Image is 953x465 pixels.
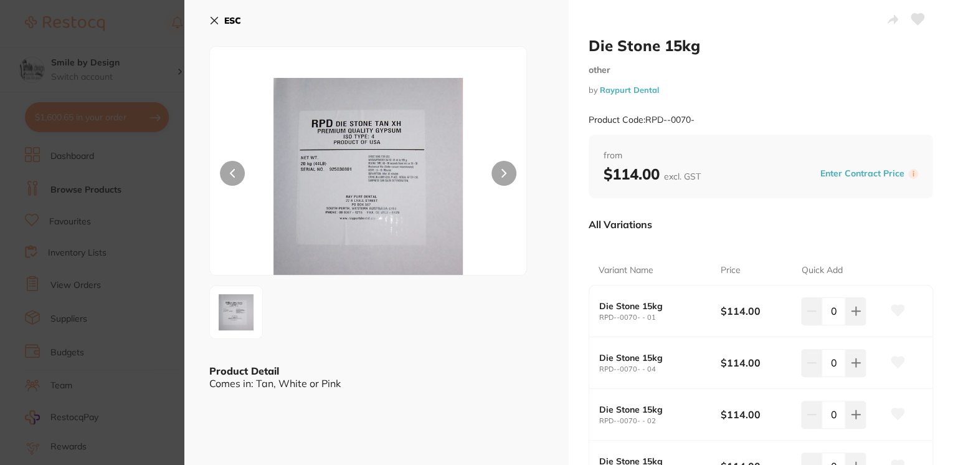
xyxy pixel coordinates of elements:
button: Enter Contract Price [817,168,908,180]
small: Product Code: RPD--0070- [589,115,695,125]
img: YW4teGguanBn [214,289,258,335]
b: Die Stone 15kg [599,301,708,311]
b: $114.00 [604,165,701,183]
img: YW4teGguanBn [273,78,463,275]
div: Comes in: Tan, White or Pink [209,378,544,389]
h2: Die Stone 15kg [589,36,933,55]
small: other [589,65,933,75]
p: Quick Add [802,264,843,277]
span: from [604,150,918,162]
span: excl. GST [664,171,701,182]
button: ESC [209,10,241,31]
b: $114.00 [721,408,794,421]
small: RPD--0070- - 02 [599,417,721,425]
small: RPD--0070- - 04 [599,365,721,373]
b: ESC [224,15,241,26]
b: $114.00 [721,356,794,370]
p: Price [720,264,740,277]
b: Die Stone 15kg [599,405,708,415]
p: All Variations [589,218,652,231]
p: Variant Name [599,264,653,277]
a: Raypurt Dental [600,85,659,95]
small: by [589,85,933,95]
label: i [908,169,918,179]
small: RPD--0070- - 01 [599,314,721,322]
b: $114.00 [721,304,794,318]
b: Product Detail [209,365,279,377]
b: Die Stone 15kg [599,353,708,363]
